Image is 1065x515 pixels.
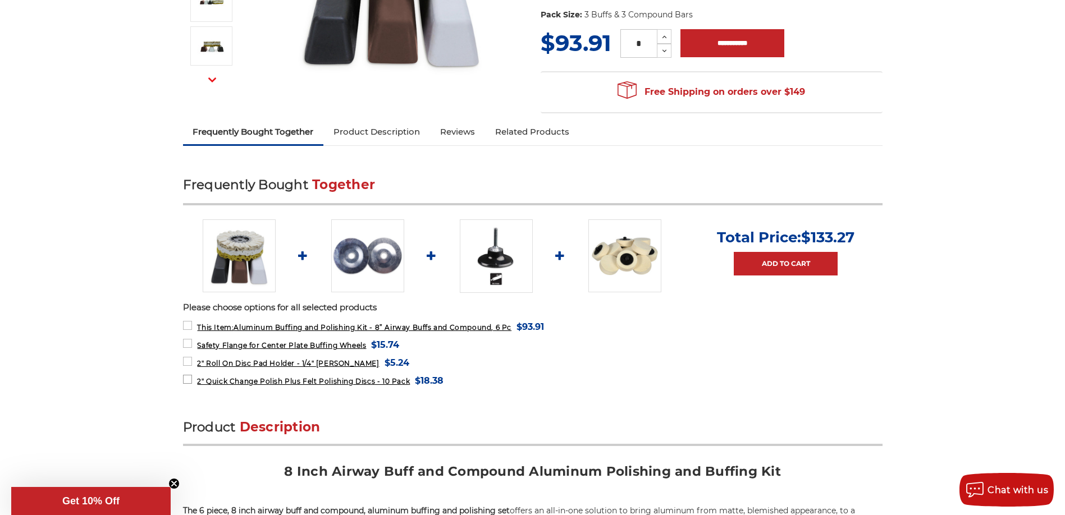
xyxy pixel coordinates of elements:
a: Add to Cart [734,252,838,275]
span: Description [240,419,321,435]
span: 2" Roll On Disc Pad Holder - 1/4" [PERSON_NAME] [197,359,379,367]
span: 2" Quick Change Polish Plus Felt Polishing Discs - 10 Pack [197,377,410,385]
button: Close teaser [168,478,180,489]
span: Together [312,177,375,192]
span: Product [183,419,236,435]
span: $15.74 [371,337,399,352]
span: Chat with us [988,485,1048,495]
button: Next [199,68,226,92]
dd: 3 Buffs & 3 Compound Bars [584,9,693,21]
dt: Pack Size: [541,9,582,21]
span: $5.24 [385,355,409,370]
p: Please choose options for all selected products [183,301,883,314]
a: Related Products [485,119,579,144]
img: 8 inch airway buffing wheel and compound kit for aluminum [203,219,276,292]
span: Get 10% Off [62,495,120,507]
div: Get 10% OffClose teaser [11,487,171,515]
span: $93.91 [516,319,544,334]
h2: 8 Inch Airway Buff and Compound Aluminum Polishing and Buffing Kit [183,463,883,488]
span: Free Shipping on orders over $149 [618,81,805,103]
span: Aluminum Buffing and Polishing Kit - 8” Airway Buffs and Compound, 6 Pc [197,323,511,332]
a: Frequently Bought Together [183,119,324,144]
a: Reviews [430,119,485,144]
a: Product Description [323,119,430,144]
button: Chat with us [959,473,1054,507]
span: Safety Flange for Center Plate Buffing Wheels [197,341,366,350]
strong: This Item: [197,323,234,332]
p: Total Price: [717,228,854,246]
span: $93.91 [541,29,611,57]
img: Aluminum Buffing and Polishing Kit - 8” Airway Buffs and Compound, 6 Pc [198,32,226,60]
span: $18.38 [415,373,444,388]
span: Frequently Bought [183,177,308,192]
span: $133.27 [801,228,854,246]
